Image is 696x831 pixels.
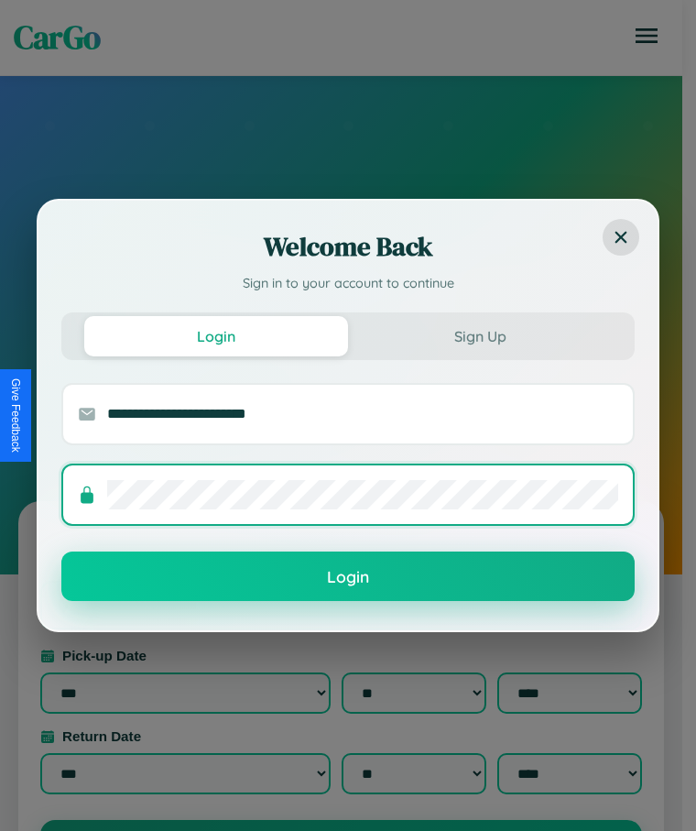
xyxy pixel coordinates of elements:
div: Give Feedback [9,378,22,453]
p: Sign in to your account to continue [61,274,635,294]
button: Sign Up [348,316,612,356]
button: Login [61,552,635,601]
h2: Welcome Back [61,228,635,265]
button: Login [84,316,348,356]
